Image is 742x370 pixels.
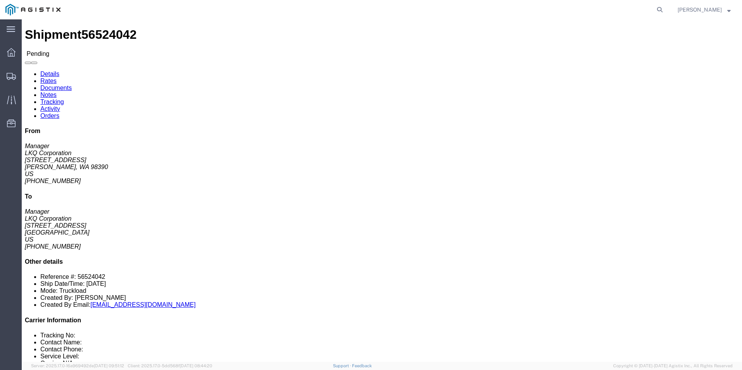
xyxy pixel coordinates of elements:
[22,19,742,362] iframe: FS Legacy Container
[613,363,733,369] span: Copyright © [DATE]-[DATE] Agistix Inc., All Rights Reserved
[677,5,731,14] button: [PERSON_NAME]
[333,363,352,368] a: Support
[352,363,372,368] a: Feedback
[678,5,722,14] span: Gabi Cawley
[5,4,61,16] img: logo
[128,363,212,368] span: Client: 2025.17.0-5dd568f
[180,363,212,368] span: [DATE] 08:44:20
[94,363,124,368] span: [DATE] 09:51:12
[31,363,124,368] span: Server: 2025.17.0-16a969492de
